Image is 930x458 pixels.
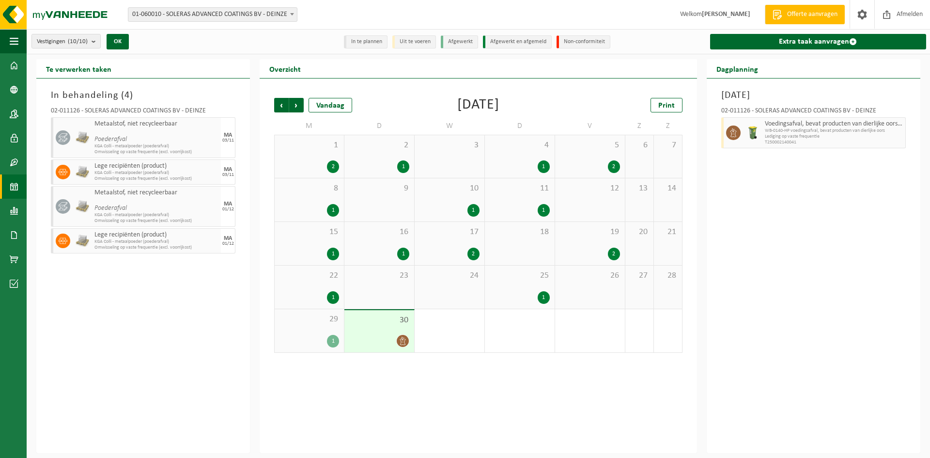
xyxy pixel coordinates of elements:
[608,160,620,173] div: 2
[397,160,409,173] div: 1
[224,236,232,241] div: MA
[467,248,480,260] div: 2
[485,117,555,135] td: D
[94,205,127,212] i: Poederafval
[467,204,480,217] div: 1
[68,38,88,45] count: (10/10)
[659,227,677,237] span: 21
[538,204,550,217] div: 1
[94,231,218,239] span: Lege recipiënten (product)
[51,108,235,117] div: 02-011126 - SOLERAS ADVANCED COATINGS BV - DEINZE
[745,126,760,140] img: WB-0140-HPE-GN-50
[94,245,218,251] span: Omwisseling op vaste frequentie (excl. voorrijkost)
[659,140,677,151] span: 7
[349,315,409,326] span: 30
[419,227,480,237] span: 17
[785,10,840,19] span: Offerte aanvragen
[419,183,480,194] span: 10
[538,291,550,304] div: 1
[349,140,409,151] span: 2
[94,162,218,170] span: Lege recipiënten (product)
[707,59,768,78] h2: Dagplanning
[721,108,906,117] div: 02-011126 - SOLERAS ADVANCED COATINGS BV - DEINZE
[222,138,234,143] div: 03/11
[392,35,436,48] li: Uit te voeren
[327,160,339,173] div: 2
[327,291,339,304] div: 1
[765,120,903,128] span: Voedingsafval, bevat producten van dierlijke oorsprong, onverpakt, categorie 3
[349,183,409,194] span: 9
[327,248,339,260] div: 1
[490,140,550,151] span: 4
[279,183,339,194] span: 8
[415,117,485,135] td: W
[608,248,620,260] div: 2
[702,11,750,18] strong: [PERSON_NAME]
[765,5,845,24] a: Offerte aanvragen
[419,140,480,151] span: 3
[224,132,232,138] div: MA
[490,270,550,281] span: 25
[630,270,649,281] span: 27
[419,270,480,281] span: 24
[659,183,677,194] span: 14
[538,160,550,173] div: 1
[75,130,90,145] img: LP-PA-00000-WDN-11
[625,117,654,135] td: Z
[327,204,339,217] div: 1
[344,35,387,48] li: In te plannen
[51,88,235,103] h3: In behandeling ( )
[344,117,415,135] td: D
[94,143,218,149] span: KGA Colli - metaalpoeder (poederafval)
[37,34,88,49] span: Vestigingen
[397,248,409,260] div: 1
[490,227,550,237] span: 18
[124,91,130,100] span: 4
[128,8,297,21] span: 01-060010 - SOLERAS ADVANCED COATINGS BV - DEINZE
[441,35,478,48] li: Afgewerkt
[31,34,101,48] button: Vestigingen(10/10)
[557,35,610,48] li: Non-conformiteit
[36,59,121,78] h2: Te verwerken taken
[327,335,339,347] div: 1
[224,167,232,173] div: MA
[651,98,682,112] a: Print
[128,7,297,22] span: 01-060010 - SOLERAS ADVANCED COATINGS BV - DEINZE
[75,165,90,179] img: PB-PA-0000-WDN-00-03
[560,227,620,237] span: 19
[274,98,289,112] span: Vorige
[765,140,903,145] span: T250002140041
[560,270,620,281] span: 26
[260,59,310,78] h2: Overzicht
[94,212,218,218] span: KGA Colli - metaalpoeder (poederafval)
[75,199,90,214] img: LP-PA-00000-WDN-11
[483,35,552,48] li: Afgewerkt en afgemeld
[765,128,903,134] span: WB-0140-HP voedingsafval, bevat producten van dierlijke oors
[75,234,90,248] img: PB-PA-0000-WDN-00-03
[274,117,344,135] td: M
[555,117,625,135] td: V
[765,134,903,140] span: Lediging op vaste frequentie
[658,102,675,110] span: Print
[349,270,409,281] span: 23
[222,241,234,246] div: 01/12
[224,201,232,207] div: MA
[309,98,352,112] div: Vandaag
[710,34,926,49] a: Extra taak aanvragen
[107,34,129,49] button: OK
[279,314,339,325] span: 29
[630,227,649,237] span: 20
[94,176,218,182] span: Omwisseling op vaste frequentie (excl. voorrijkost)
[222,173,234,177] div: 03/11
[349,227,409,237] span: 16
[490,183,550,194] span: 11
[279,140,339,151] span: 1
[94,239,218,245] span: KGA Colli - metaalpoeder (poederafval)
[94,149,218,155] span: Omwisseling op vaste frequentie (excl. voorrijkost)
[94,170,218,176] span: KGA Colli - metaalpoeder (poederafval)
[560,140,620,151] span: 5
[222,207,234,212] div: 01/12
[630,183,649,194] span: 13
[457,98,499,112] div: [DATE]
[630,140,649,151] span: 6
